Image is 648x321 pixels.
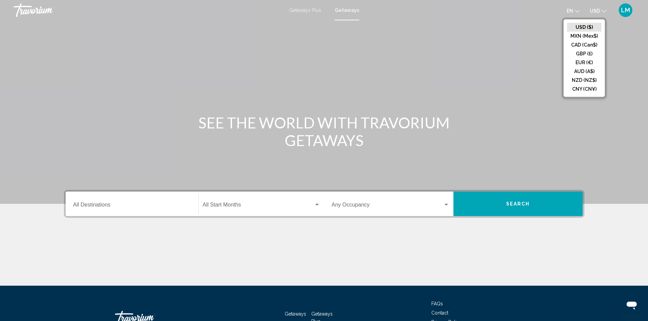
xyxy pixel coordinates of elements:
[431,310,448,316] a: Contact
[590,6,607,16] button: Change currency
[285,311,306,317] a: Getaways
[567,6,580,16] button: Change language
[567,67,601,76] button: AUD (A$)
[431,301,443,306] a: FAQs
[567,40,601,49] button: CAD (Can$)
[567,8,573,14] span: en
[506,201,530,207] span: Search
[567,23,601,32] button: USD ($)
[335,7,359,13] a: Getaways
[197,114,452,149] h1: SEE THE WORLD WITH TRAVORIUM GETAWAYS
[567,49,601,58] button: GBP (£)
[289,7,321,13] a: Getaways Plus
[66,192,583,216] div: Search widget
[590,8,600,14] span: USD
[567,85,601,93] button: CNY (CN¥)
[567,58,601,67] button: EUR (€)
[621,294,643,316] iframe: Button to launch messaging window
[14,3,282,17] a: Travorium
[567,76,601,85] button: NZD (NZ$)
[453,192,583,216] button: Search
[567,32,601,40] button: MXN (Mex$)
[617,3,634,17] button: User Menu
[621,7,630,14] span: LM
